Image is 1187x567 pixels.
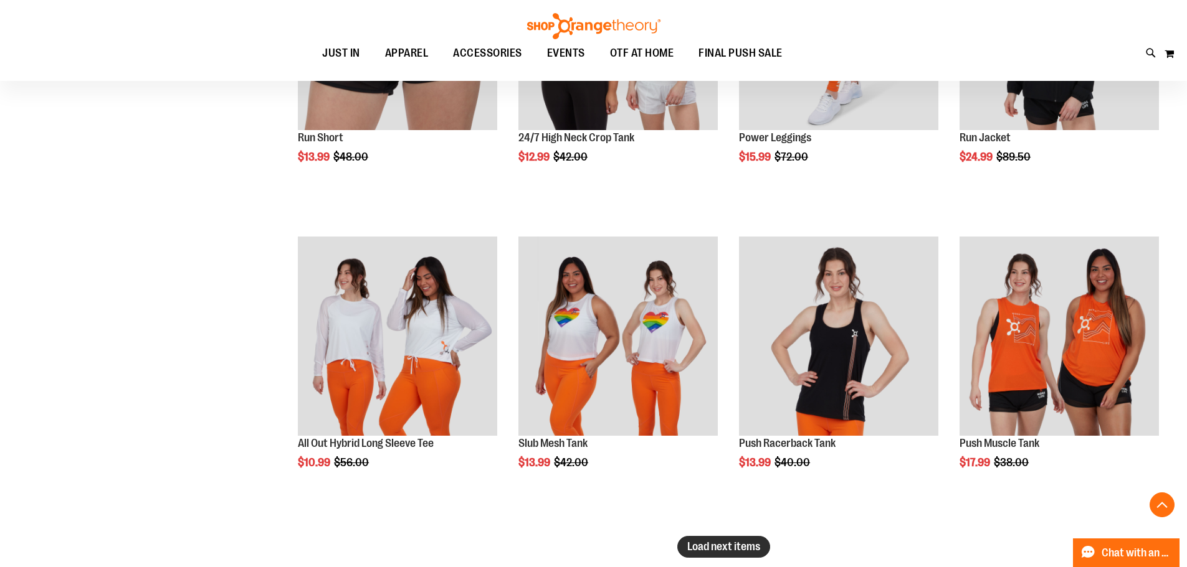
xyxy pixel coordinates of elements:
a: OTF AT HOME [598,39,687,68]
a: Run Jacket [960,131,1011,144]
span: EVENTS [547,39,585,67]
a: Product image for Push Muscle Tank [960,237,1159,438]
span: APPAREL [385,39,429,67]
span: $48.00 [333,151,370,163]
div: product [292,230,503,500]
a: Push Muscle Tank [960,437,1039,449]
span: $12.99 [518,151,551,163]
span: $10.99 [298,456,332,469]
span: $40.00 [775,456,812,469]
span: Chat with an Expert [1102,547,1172,559]
span: $42.00 [554,456,590,469]
a: EVENTS [535,39,598,68]
span: ACCESSORIES [453,39,522,67]
img: Product image for Slub Mesh Tank [518,237,718,436]
span: $24.99 [960,151,994,163]
span: FINAL PUSH SALE [698,39,783,67]
span: $42.00 [553,151,589,163]
a: 24/7 High Neck Crop Tank [518,131,634,144]
span: OTF AT HOME [610,39,674,67]
span: $13.99 [518,456,552,469]
img: Product image for Push Muscle Tank [960,237,1159,436]
span: $15.99 [739,151,773,163]
a: APPAREL [373,39,441,67]
a: All Out Hybrid Long Sleeve Tee [298,437,434,449]
a: Product image for All Out Hybrid Long Sleeve Tee [298,237,497,438]
a: Run Short [298,131,343,144]
div: product [953,230,1165,500]
div: product [512,230,724,500]
span: $56.00 [334,456,371,469]
span: $13.99 [739,456,773,469]
a: Product image for Slub Mesh Tank [518,237,718,438]
button: Chat with an Expert [1073,538,1180,567]
a: Push Racerback Tank [739,437,836,449]
div: product [733,230,945,500]
button: Load next items [677,536,770,558]
span: $89.50 [996,151,1032,163]
a: Slub Mesh Tank [518,437,588,449]
span: $17.99 [960,456,992,469]
img: Product image for Push Racerback Tank [739,237,938,436]
a: FINAL PUSH SALE [686,39,795,68]
a: JUST IN [310,39,373,68]
span: $72.00 [775,151,810,163]
img: Shop Orangetheory [525,13,662,39]
span: $13.99 [298,151,331,163]
button: Back To Top [1150,492,1175,517]
span: Load next items [687,540,760,553]
a: Product image for Push Racerback Tank [739,237,938,438]
span: $38.00 [994,456,1031,469]
a: ACCESSORIES [441,39,535,68]
span: JUST IN [322,39,360,67]
img: Product image for All Out Hybrid Long Sleeve Tee [298,237,497,436]
a: Power Leggings [739,131,811,144]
